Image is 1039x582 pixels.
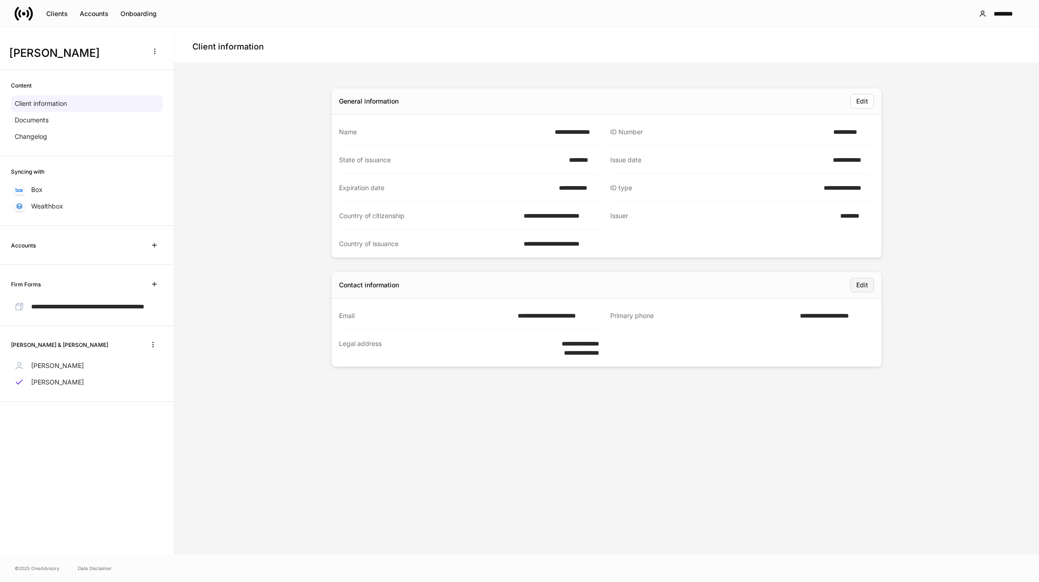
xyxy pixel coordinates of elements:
[610,183,818,192] div: ID type
[11,241,36,250] h6: Accounts
[46,11,68,17] div: Clients
[339,155,563,165] div: State of issuance
[339,339,541,357] div: Legal address
[31,202,63,211] p: Wealthbox
[11,357,163,374] a: [PERSON_NAME]
[11,112,163,128] a: Documents
[339,239,518,248] div: Country of issuance
[120,11,157,17] div: Onboarding
[610,127,828,137] div: ID Number
[11,340,108,349] h6: [PERSON_NAME] & [PERSON_NAME]
[856,282,868,288] div: Edit
[31,361,84,370] p: [PERSON_NAME]
[11,167,44,176] h6: Syncing with
[15,115,49,125] p: Documents
[11,95,163,112] a: Client information
[339,280,399,290] div: Contact information
[11,280,41,289] h6: Firm Forms
[15,132,47,141] p: Changelog
[11,374,163,390] a: [PERSON_NAME]
[74,6,115,21] button: Accounts
[78,565,112,572] a: Data Disclaimer
[11,128,163,145] a: Changelog
[850,94,874,109] button: Edit
[31,378,84,387] p: [PERSON_NAME]
[339,311,512,320] div: Email
[9,46,142,60] h3: [PERSON_NAME]
[40,6,74,21] button: Clients
[31,185,43,194] p: Box
[16,188,23,192] img: oYqM9ojoZLfzCHUefNbBcWHcyDPbQKagtYciMC8pFl3iZXy3dU33Uwy+706y+0q2uJ1ghNQf2OIHrSh50tUd9HaB5oMc62p0G...
[339,97,399,106] div: General information
[610,311,794,321] div: Primary phone
[15,99,67,108] p: Client information
[856,98,868,104] div: Edit
[11,81,32,90] h6: Content
[80,11,109,17] div: Accounts
[15,565,60,572] span: © 2025 OneAdvisory
[11,198,163,214] a: Wealthbox
[339,211,518,220] div: Country of citizenship
[11,181,163,198] a: Box
[850,278,874,292] button: Edit
[610,155,827,165] div: Issue date
[339,183,553,192] div: Expiration date
[339,127,549,137] div: Name
[192,41,264,52] h4: Client information
[610,211,835,221] div: Issuer
[115,6,163,21] button: Onboarding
